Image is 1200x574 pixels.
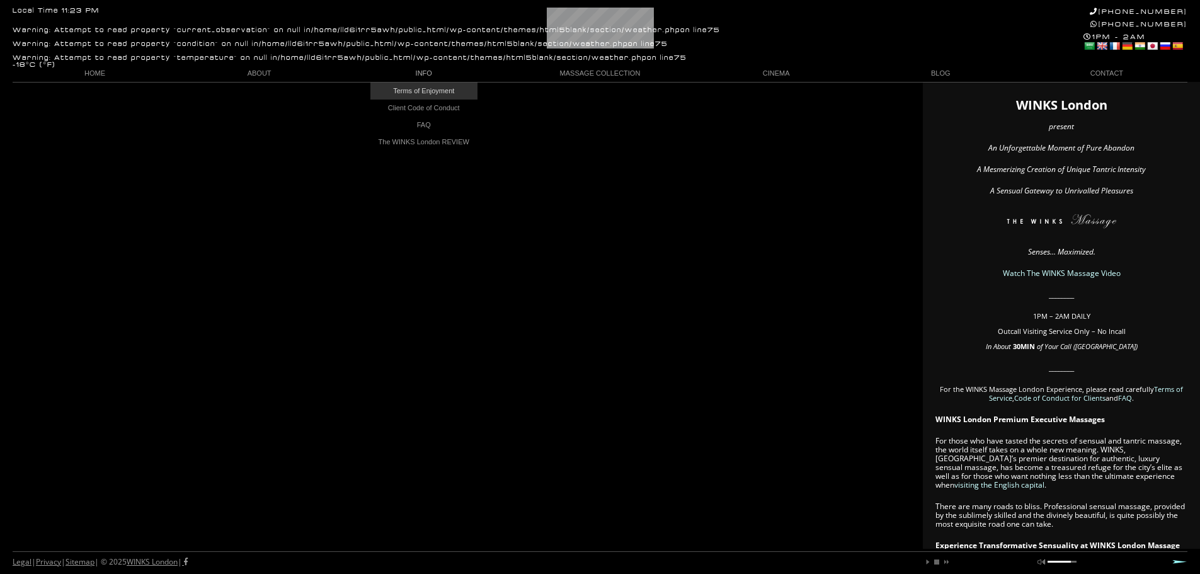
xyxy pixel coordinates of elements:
b: 75 [655,41,668,48]
a: Sitemap [66,556,94,567]
em: In About [986,342,1011,351]
p: There are many roads to bliss. Professional sensual massage, provided by the sublimely skilled an... [935,502,1187,529]
a: Terms of Enjoyment [370,83,477,100]
a: Watch The WINKS Massage Video [1003,268,1121,278]
div: Local Time 11:23 PM [13,8,100,14]
a: [PHONE_NUMBER] [1090,20,1187,28]
b: Warning [13,27,49,34]
a: Spanish [1172,41,1183,51]
b: Warning [13,41,49,48]
em: An Unforgettable Moment of Pure Abandon [988,142,1134,153]
a: BLOG [859,65,1023,82]
em: A Sensual Gateway to Unrivalled Pleasures [990,185,1133,196]
a: Client Code of Conduct [370,100,477,117]
em: of Your Call ([GEOGRAPHIC_DATA]) [1037,342,1138,351]
p: ________ [935,364,1187,372]
a: Japanese [1146,41,1158,51]
a: Hindi [1134,41,1145,51]
a: next [942,558,949,566]
b: Warning [13,55,49,62]
div: 1PM - 2AM [1083,33,1187,53]
a: Legal [13,556,31,567]
a: play [924,558,932,566]
a: mute [1037,558,1045,566]
b: /home/lld6i1rr5awh/public_html/wp-content/themes/html5blank/section/weather.php [311,27,680,34]
b: 75 [707,27,720,34]
div: : Attempt to read property "current_observation" on null in on line : Attempt to read property "c... [13,20,720,69]
a: Arabic [1083,41,1095,51]
span: 1PM – 2AM DAILY [1033,311,1090,321]
p: ________ [935,290,1187,299]
a: HOME [13,65,177,82]
a: FAQ [370,117,477,134]
a: visiting the English capital [954,479,1044,490]
em: A Mesmerizing Creation of Unique Tantric Intensity [977,164,1146,175]
a: CONTACT [1023,65,1187,82]
b: /home/lld6i1rr5awh/public_html/wp-content/themes/html5blank/section/weather.php [259,41,628,48]
a: Terms of Service [989,384,1183,403]
a: Russian [1159,41,1170,51]
strong: MIN [1020,342,1035,351]
b: /home/lld6i1rr5awh/public_html/wp-content/themes/html5blank/section/weather.php [278,55,647,62]
a: Next [1172,560,1187,564]
a: WINKS London [127,556,178,567]
a: Code of Conduct for Clients [1014,393,1106,403]
img: The WINKS London Massage [969,214,1154,233]
a: English [1096,41,1107,51]
a: stop [933,558,940,566]
strong: WINKS London Premium Executive Massages [935,414,1105,425]
a: INFO [341,65,506,82]
h1: WINKS London [935,101,1187,110]
div: | | | © 2025 | [13,552,188,572]
p: For those who have tasted the secrets of sensual and tantric massage, the world itself takes on a... [935,437,1187,490]
span: For the WINKS Massage London Experience, please read carefully , and . [940,384,1183,403]
a: German [1121,41,1133,51]
a: MASSAGE COLLECTION [506,65,694,82]
a: The WINKS London REVIEW [370,134,477,151]
a: Privacy [36,556,61,567]
a: French [1109,41,1120,51]
a: ABOUT [177,65,341,82]
strong: Experience Transformative Sensuality at WINKS London Massage [935,540,1180,551]
span: 30 [1013,342,1020,351]
em: Senses… Maximized. [1028,246,1095,257]
em: present [1049,121,1074,132]
span: Outcall Visiting Service Only – No Incall [998,326,1126,336]
a: [PHONE_NUMBER] [1090,8,1187,16]
a: CINEMA [694,65,859,82]
a: FAQ [1118,393,1132,403]
b: 75 [674,55,687,62]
